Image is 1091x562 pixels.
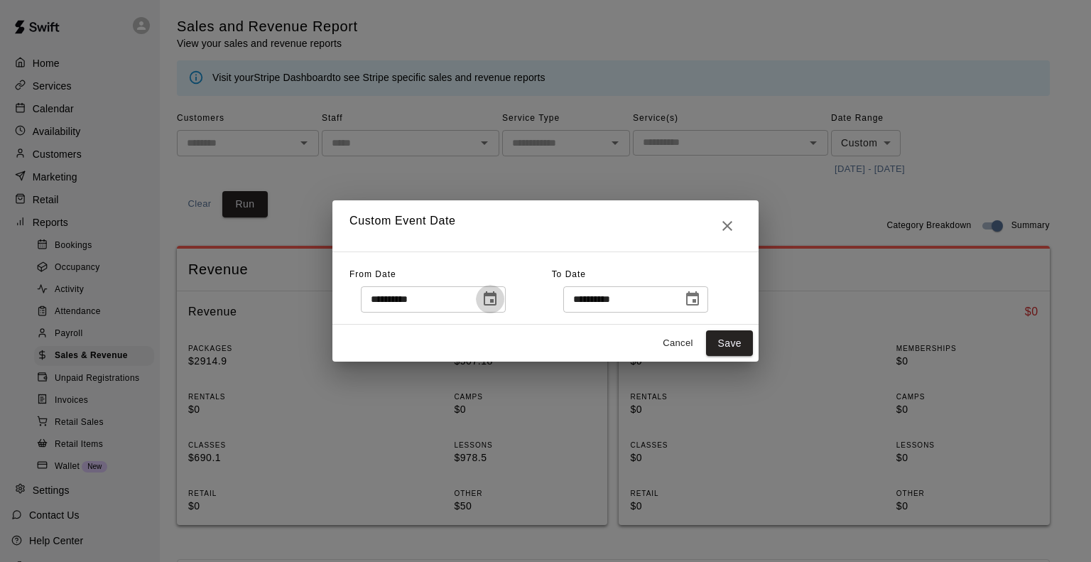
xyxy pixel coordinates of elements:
span: From Date [349,269,396,279]
button: Save [706,330,753,357]
button: Choose date, selected date is Oct 3, 2025 [476,285,504,313]
span: To Date [552,269,586,279]
h2: Custom Event Date [332,200,759,252]
button: Choose date, selected date is Oct 10, 2025 [678,285,707,313]
button: Cancel [655,333,700,355]
button: Close [713,212,742,240]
